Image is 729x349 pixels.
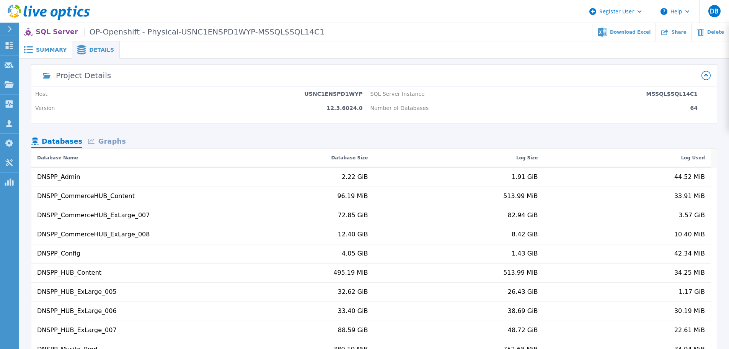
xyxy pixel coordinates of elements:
span: Details [89,47,114,52]
div: 88.59 GiB [338,327,368,334]
div: 3.57 GiB [678,212,705,219]
div: 34.25 MiB [674,269,705,276]
div: DNSPP_CommerceHUB_ExLarge_007 [37,212,150,219]
p: 12.3.6024.0 [327,105,363,111]
div: DNSPP_HUB_Content [37,269,101,276]
div: 1.91 GiB [512,174,538,180]
div: 96.19 MiB [337,193,368,200]
div: Log Size [516,153,538,162]
div: 513.99 MiB [503,269,538,276]
span: Summary [36,47,67,52]
span: Delete [707,30,724,34]
p: Host [35,91,47,97]
div: 33.91 MiB [674,193,705,200]
p: USNC1ENSPD1WYP [304,91,362,97]
p: SQL Server [36,28,325,36]
div: 44.52 MiB [674,174,705,180]
div: 8.42 GiB [512,231,538,238]
span: Share [671,30,686,34]
div: Database Name [37,153,78,162]
div: DNSPP_CommerceHUB_Content [37,193,135,200]
div: 10.40 MiB [674,231,705,238]
div: 4.05 GiB [342,250,368,257]
div: 30.19 MiB [674,308,705,315]
div: Project Details [56,72,111,79]
div: 12.40 GiB [338,231,368,238]
div: 1.17 GiB [678,288,705,295]
span: OP-Openshift - Physical-USNC1ENSPD1WYP-MSSQL$SQL14C1 [84,28,325,36]
span: DB [710,8,718,14]
div: 42.34 MiB [674,250,705,257]
p: Version [35,105,55,111]
div: DNSPP_HUB_ExLarge_006 [37,308,117,315]
div: 495.19 MiB [333,269,368,276]
div: 82.94 GiB [508,212,538,219]
div: 38.69 GiB [508,308,538,315]
div: 26.43 GiB [508,288,538,295]
p: MSSQL$SQL14C1 [646,91,698,97]
div: DNSPP_HUB_ExLarge_005 [37,288,117,295]
div: Databases [31,135,82,149]
div: DNSPP_CommerceHUB_ExLarge_008 [37,231,150,238]
div: DNSPP_Admin [37,174,80,180]
div: 22.61 MiB [674,327,705,334]
p: 64 [690,105,698,111]
span: Download Excel [610,30,651,34]
div: DNSPP_Config [37,250,80,257]
div: Log Used [681,153,705,162]
div: Graphs [82,135,131,149]
div: 72.85 GiB [338,212,368,219]
div: 1.43 GiB [512,250,538,257]
div: 33.40 GiB [338,308,368,315]
p: SQL Server Instance [370,91,425,97]
div: DNSPP_HUB_ExLarge_007 [37,327,117,334]
div: Database Size [331,153,368,162]
div: 32.62 GiB [338,288,368,295]
div: 2.22 GiB [342,174,368,180]
p: Number of Databases [370,105,429,111]
div: 48.72 GiB [508,327,538,334]
div: 513.99 MiB [503,193,538,200]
